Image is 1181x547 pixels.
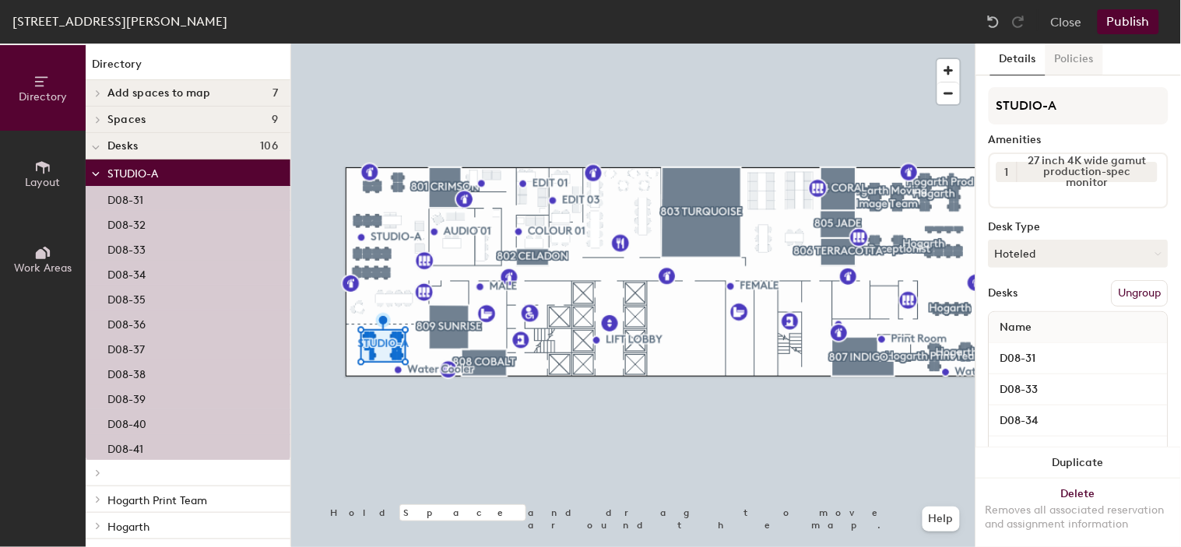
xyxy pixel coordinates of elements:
[260,140,278,153] span: 106
[1005,164,1009,181] span: 1
[1011,14,1026,30] img: Redo
[993,410,1165,432] input: Unnamed desk
[107,239,146,257] p: D08-33
[993,441,1165,463] input: Unnamed desk
[986,14,1001,30] img: Undo
[993,348,1165,370] input: Unnamed desk
[107,413,146,431] p: D08-40
[12,12,227,31] div: [STREET_ADDRESS][PERSON_NAME]
[996,162,1017,182] button: 1
[107,438,143,456] p: D08-41
[19,90,67,103] span: Directory
[107,87,211,100] span: Add spaces to map
[993,314,1040,342] span: Name
[993,379,1165,401] input: Unnamed desk
[1098,9,1159,34] button: Publish
[107,494,207,507] span: Hogarth Print Team
[86,56,290,80] h1: Directory
[989,221,1169,233] div: Desk Type
[107,363,146,381] p: D08-38
[1046,44,1103,75] button: Policies
[989,240,1169,268] button: Hoteled
[272,114,278,126] span: 9
[107,338,145,356] p: D08-37
[1051,9,1082,34] button: Close
[1017,162,1158,182] div: 27 inch 4K wide gamut production-spec monitor
[107,189,143,207] p: D08-31
[14,261,72,275] span: Work Areas
[990,44,1046,75] button: Details
[1112,280,1169,307] button: Ungroup
[107,289,146,307] p: D08-35
[272,87,278,100] span: 7
[989,134,1169,146] div: Amenities
[107,264,146,282] p: D08-34
[26,176,61,189] span: Layout
[976,447,1181,479] button: Duplicate
[989,287,1018,300] div: Desks
[107,521,149,534] span: Hogarth
[107,388,146,406] p: D08-39
[107,114,146,126] span: Spaces
[976,479,1181,547] button: DeleteRemoves all associated reservation and assignment information
[986,503,1172,531] div: Removes all associated reservation and assignment information
[107,167,158,181] span: STUDIO-A
[923,507,960,531] button: Help
[107,214,146,232] p: D08-32
[107,314,146,331] p: D08-36
[107,140,138,153] span: Desks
